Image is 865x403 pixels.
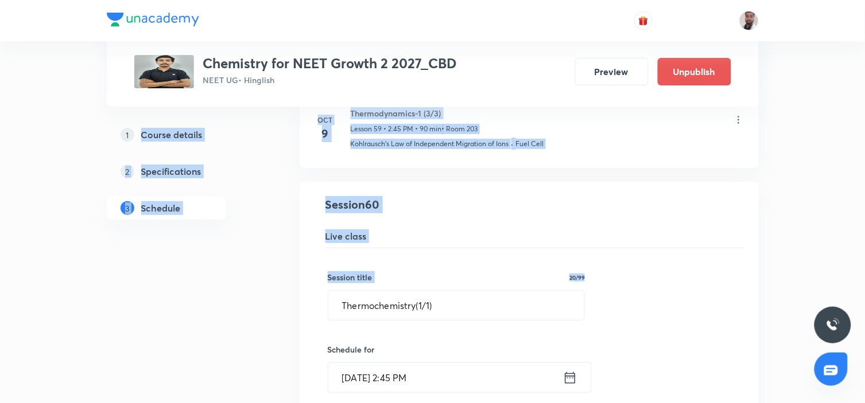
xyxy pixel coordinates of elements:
[203,74,457,86] p: NEET UG • Hinglish
[314,115,337,125] h6: Oct
[314,125,337,142] h4: 9
[638,15,649,26] img: avatar
[351,124,442,134] p: Lesson 59 • 2:45 PM • 90 min
[107,13,199,26] img: Company Logo
[134,55,194,88] img: b1f9466c78bd4c0191e3f83634f5224a.jpg
[141,201,181,215] h5: Schedule
[107,123,263,146] a: 1Course details
[328,271,373,283] h6: Session title
[575,58,649,85] button: Preview
[351,107,478,119] h6: Thermodynamics-1 (3/3)
[634,11,653,30] button: avatar
[328,343,585,355] h6: Schedule for
[511,139,514,149] div: ·
[442,124,478,134] p: • Room 203
[121,128,134,142] p: 1
[351,139,509,149] p: Kohlrausch's Law of Independent Migration of Ions
[826,318,840,332] img: ttu
[141,165,201,178] h5: Specifications
[203,55,457,72] h3: Chemistry for NEET Growth 2 2027_CBD
[325,196,744,213] h4: Session 60
[141,128,203,142] h5: Course details
[516,139,544,149] p: Fuel Cell
[658,58,731,85] button: Unpublish
[121,165,134,178] p: 2
[107,160,263,183] a: 2Specifications
[328,291,585,320] input: A great title is short, clear and descriptive
[325,229,744,243] h5: Live class
[121,201,134,215] p: 3
[107,13,199,29] a: Company Logo
[569,275,585,280] p: 20/99
[739,11,759,30] img: SHAHNAWAZ AHMAD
